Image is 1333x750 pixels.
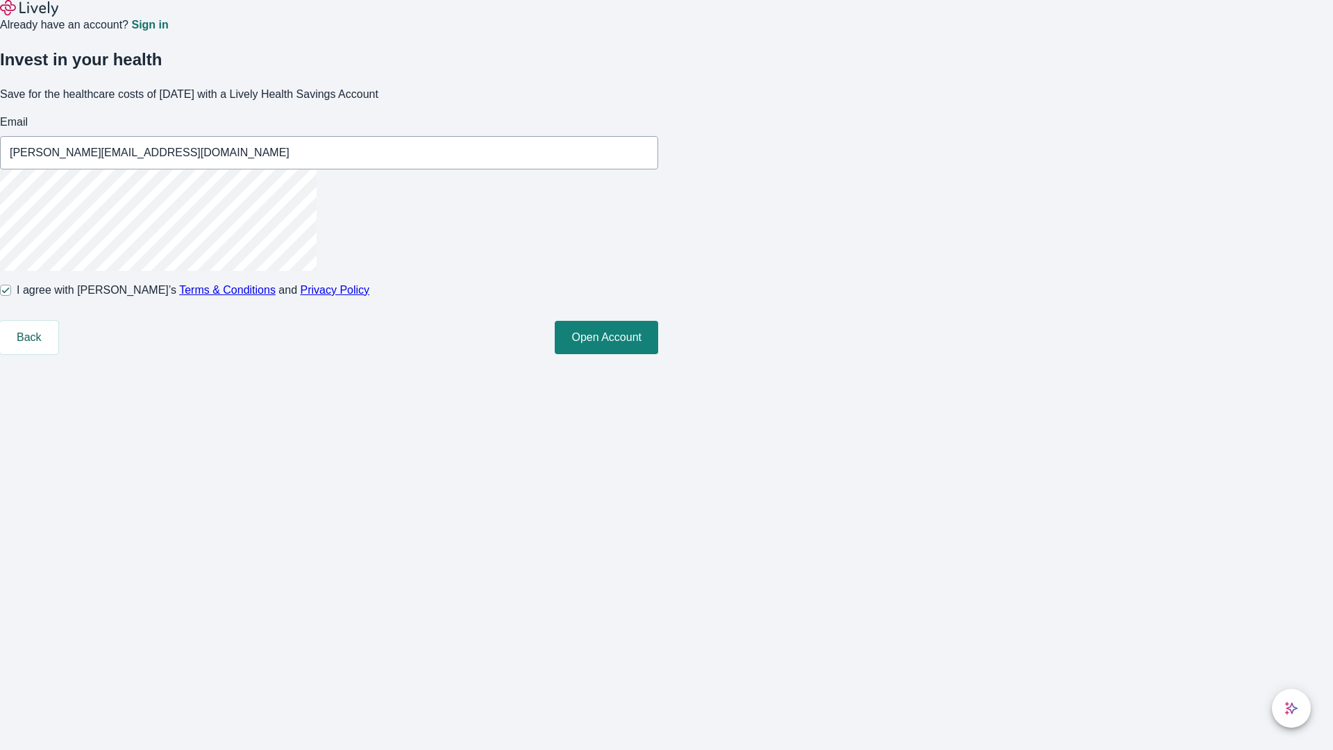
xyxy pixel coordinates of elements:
[131,19,168,31] a: Sign in
[555,321,658,354] button: Open Account
[301,284,370,296] a: Privacy Policy
[179,284,276,296] a: Terms & Conditions
[17,282,369,299] span: I agree with [PERSON_NAME]’s and
[1272,689,1311,728] button: chat
[1284,701,1298,715] svg: Lively AI Assistant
